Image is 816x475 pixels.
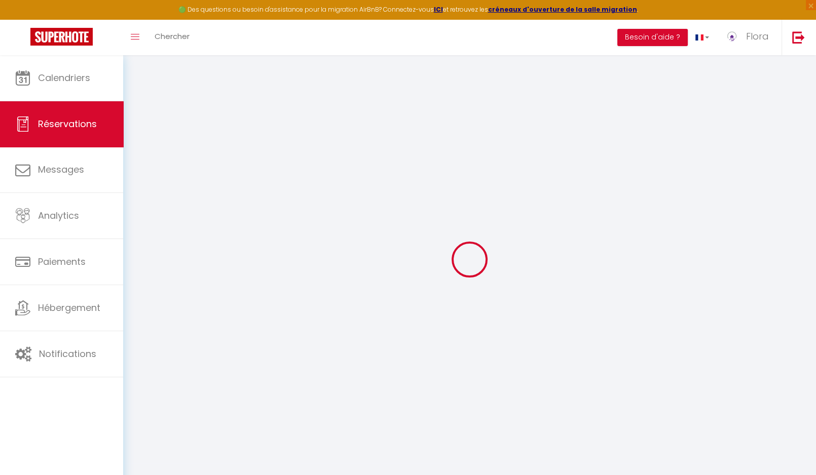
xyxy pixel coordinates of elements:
img: logout [792,31,805,44]
iframe: Chat [773,429,808,467]
img: Super Booking [30,28,93,46]
button: Besoin d'aide ? [617,29,688,46]
span: Flora [746,30,769,43]
span: Réservations [38,117,97,130]
span: Notifications [39,347,96,360]
img: ... [724,29,739,44]
span: Hébergement [38,301,100,314]
button: Ouvrir le widget de chat LiveChat [8,4,39,34]
span: Chercher [155,31,190,42]
span: Messages [38,163,84,176]
span: Analytics [38,209,79,222]
a: ... Flora [717,20,782,55]
a: Chercher [147,20,197,55]
a: créneaux d'ouverture de la salle migration [488,5,637,14]
span: Calendriers [38,71,90,84]
span: Paiements [38,255,86,268]
a: ICI [434,5,443,14]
